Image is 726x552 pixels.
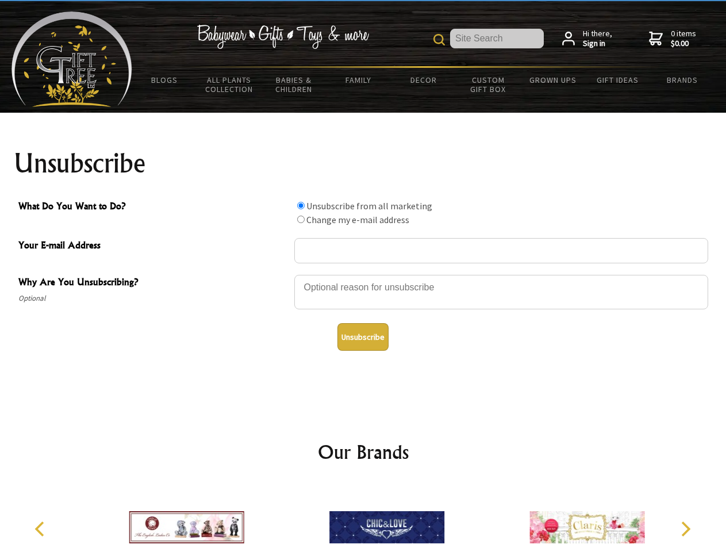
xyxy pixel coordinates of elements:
textarea: Why Are You Unsubscribing? [294,275,708,309]
label: Unsubscribe from all marketing [306,200,432,212]
input: What Do You Want to Do? [297,202,305,209]
img: Babywear - Gifts - Toys & more [197,25,369,49]
a: Grown Ups [520,68,585,92]
input: Site Search [450,29,544,48]
h1: Unsubscribe [14,149,713,177]
a: All Plants Collection [197,68,262,101]
label: Change my e-mail address [306,214,409,225]
a: Decor [391,68,456,92]
input: What Do You Want to Do? [297,216,305,223]
button: Previous [29,516,54,542]
a: Family [326,68,391,92]
h2: Our Brands [23,438,704,466]
input: Your E-mail Address [294,238,708,263]
a: BLOGS [132,68,197,92]
a: Gift Ideas [585,68,650,92]
a: Brands [650,68,715,92]
span: Hi there, [583,29,612,49]
a: 0 items$0.00 [649,29,696,49]
a: Custom Gift Box [456,68,521,101]
span: What Do You Want to Do? [18,199,289,216]
span: Optional [18,292,289,305]
img: Babyware - Gifts - Toys and more... [11,11,132,107]
img: product search [433,34,445,45]
button: Unsubscribe [337,323,389,351]
strong: Sign in [583,39,612,49]
a: Hi there,Sign in [562,29,612,49]
button: Next [673,516,698,542]
a: Babies & Children [262,68,326,101]
span: Why Are You Unsubscribing? [18,275,289,292]
span: Your E-mail Address [18,238,289,255]
span: 0 items [671,28,696,49]
strong: $0.00 [671,39,696,49]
